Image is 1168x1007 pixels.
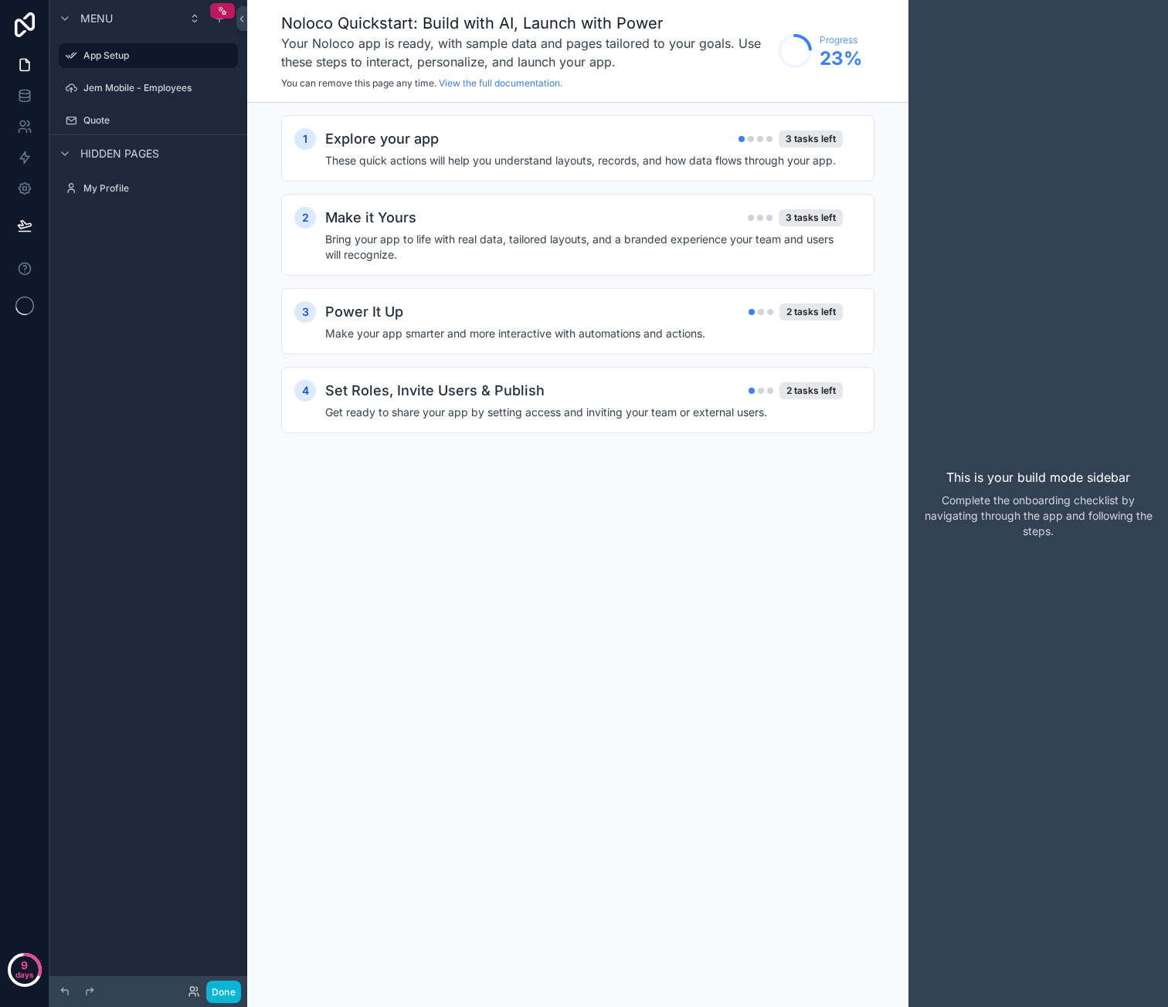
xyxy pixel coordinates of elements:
[206,981,241,1003] button: Done
[820,46,862,71] span: 23 %
[59,176,238,201] a: My Profile
[281,34,770,71] h3: Your Noloco app is ready, with sample data and pages tailored to your goals. Use these steps to i...
[80,11,113,26] span: Menu
[59,108,238,133] a: Quote
[83,82,235,94] label: Jem Mobile - Employees
[83,49,229,62] label: App Setup
[59,43,238,68] a: App Setup
[83,114,235,127] label: Quote
[21,958,28,973] p: 9
[15,964,34,985] p: days
[59,76,238,100] a: Jem Mobile - Employees
[921,493,1156,539] p: Complete the onboarding checklist by navigating through the app and following the steps.
[80,146,159,161] span: Hidden pages
[820,34,862,46] span: Progress
[281,12,770,34] h1: Noloco Quickstart: Build with AI, Launch with Power
[83,182,235,195] label: My Profile
[439,77,562,89] a: View the full documentation.
[281,77,436,89] span: You can remove this page any time.
[946,468,1130,487] p: This is your build mode sidebar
